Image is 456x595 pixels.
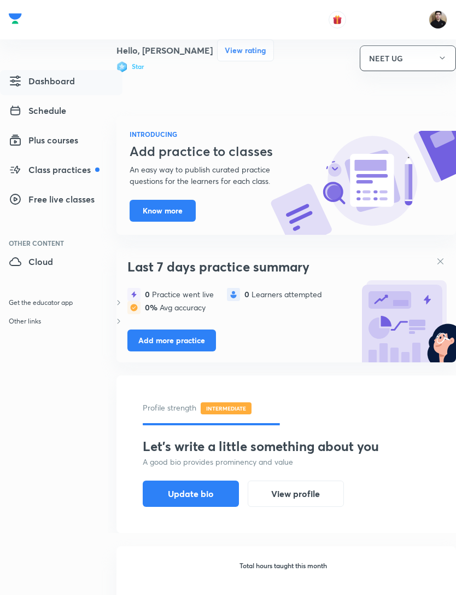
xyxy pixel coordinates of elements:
div: Practice went live [145,290,214,299]
span: 0 [145,289,152,299]
span: Cloud [9,255,53,268]
button: Add more practice [127,330,216,351]
span: 0 [244,289,252,299]
span: Dashboard [9,74,75,88]
h3: Last 7 days practice summary [127,259,377,275]
span: Plus courses [9,134,78,147]
span: Class practices [9,163,100,176]
img: statistics [227,288,240,301]
a: Company Logo [9,10,22,30]
h6: INTRODUCING [130,129,290,139]
div: Other Content [9,240,122,246]
button: View profile [248,481,344,507]
p: An easy way to publish curated practice questions for the learners for each class. [130,164,290,187]
iframe: Help widget launcher [359,552,444,583]
h3: Add practice to classes [130,143,290,159]
span: Schedule [9,104,66,117]
img: avatar [332,15,342,25]
img: Company Logo [9,10,22,27]
div: Avg accuracy [145,303,206,312]
h6: Star [132,61,144,72]
button: Update bio [143,481,239,507]
h6: Total hours taught this month [239,561,327,570]
img: bg [358,264,456,362]
img: Maneesh Kumar Sharma [429,10,447,29]
button: NEET UG [360,45,456,71]
button: avatar [329,11,346,28]
img: statistics [127,301,141,314]
h4: Hello, [PERSON_NAME] [116,46,213,55]
span: INTERMEDIATE [201,402,252,414]
img: know-more [270,131,456,235]
button: Know more [130,200,196,222]
span: 0% [145,302,160,313]
button: View rating [217,39,274,61]
img: statistics [127,288,141,301]
div: Learners attempted [244,290,322,299]
span: Free live classes [9,193,95,206]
